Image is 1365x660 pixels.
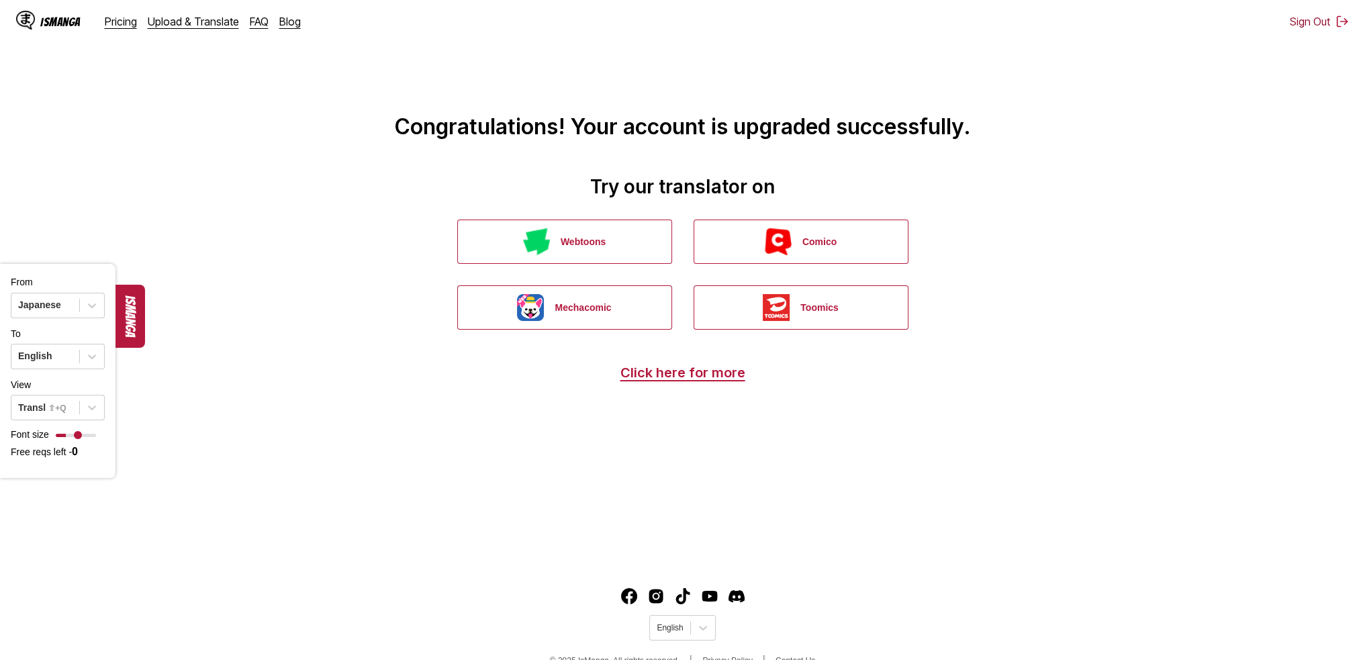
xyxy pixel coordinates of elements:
button: Toomics [694,285,908,330]
img: IsManga Discord [728,588,745,604]
img: Toomics [763,294,790,321]
img: Mechacomic [517,294,544,321]
button: ismanga [115,285,145,348]
button: Mechacomic [457,285,672,330]
img: Webtoons [523,228,550,255]
button: Webtoons [457,220,672,264]
img: IsManga Facebook [621,588,637,604]
input: Select language [657,623,659,632]
a: Instagram [648,588,664,604]
a: Pricing [105,15,137,28]
img: IsManga Instagram [648,588,664,604]
h1: Congratulations! Your account is upgraded successfully. [11,14,1354,139]
img: IsManga TikTok [675,588,691,604]
label: From [11,277,33,287]
img: Sign out [1335,15,1349,28]
h2: Try our translator on [11,175,1354,198]
label: View [11,379,31,390]
a: FAQ [250,15,269,28]
a: Blog [279,15,301,28]
button: Comico [694,220,908,264]
img: Comico [765,228,792,255]
img: IsManga YouTube [702,588,718,604]
span: Font size [11,428,49,442]
label: To [11,328,21,339]
button: Sign Out [1290,15,1349,28]
span: 0 [72,446,78,457]
div: IsManga [40,15,81,28]
p: Free reqs left - [11,444,105,459]
a: Click here for more [620,365,745,381]
a: TikTok [675,588,691,604]
a: Upload & Translate [148,15,239,28]
a: Facebook [621,588,637,604]
a: IsManga LogoIsManga [16,11,105,32]
a: Youtube [702,588,718,604]
a: Discord [728,588,745,604]
img: IsManga Logo [16,11,35,30]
